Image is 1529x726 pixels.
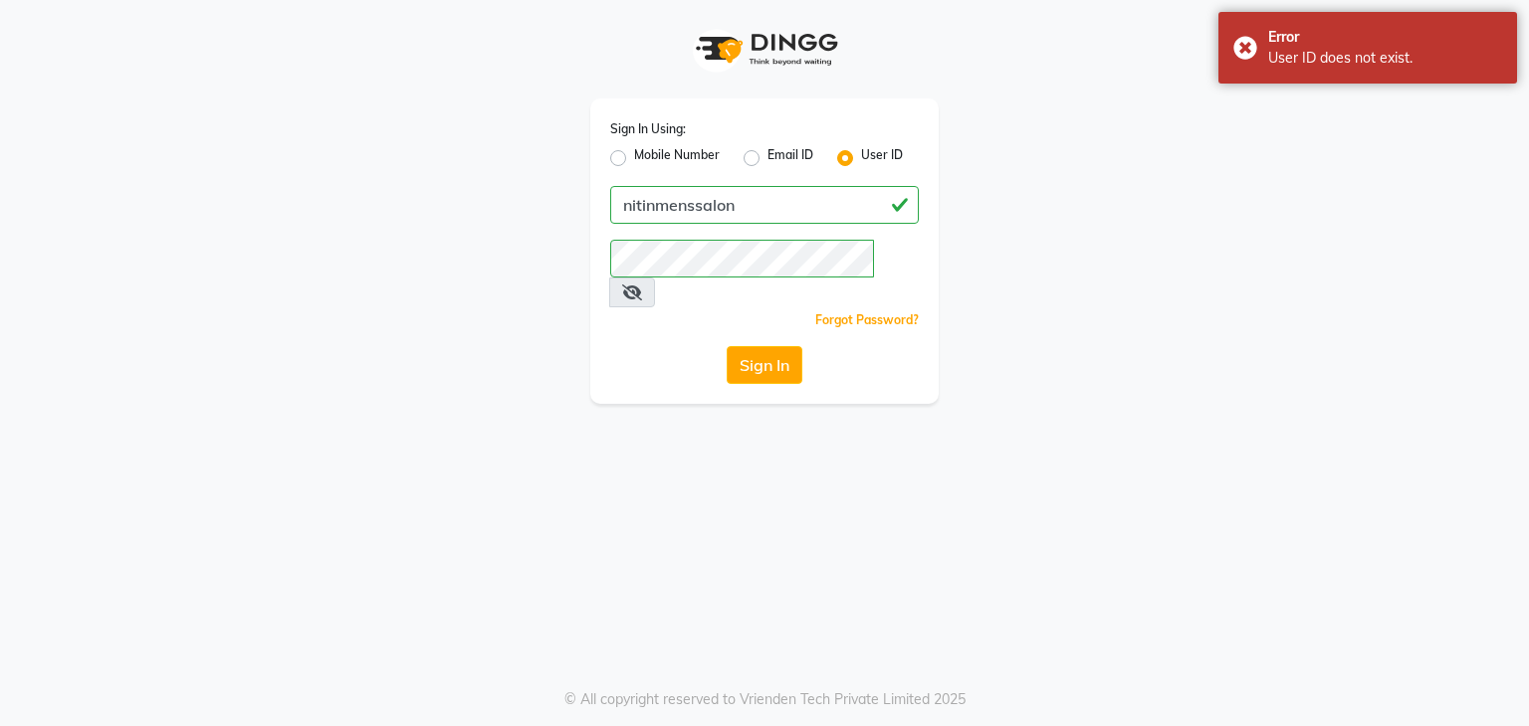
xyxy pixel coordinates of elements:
[1268,27,1502,48] div: Error
[815,312,919,327] a: Forgot Password?
[1268,48,1502,69] div: User ID does not exist.
[685,20,844,79] img: logo1.svg
[634,146,720,170] label: Mobile Number
[727,346,802,384] button: Sign In
[610,186,919,224] input: Username
[610,240,874,277] input: Username
[767,146,813,170] label: Email ID
[610,120,686,138] label: Sign In Using:
[861,146,903,170] label: User ID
